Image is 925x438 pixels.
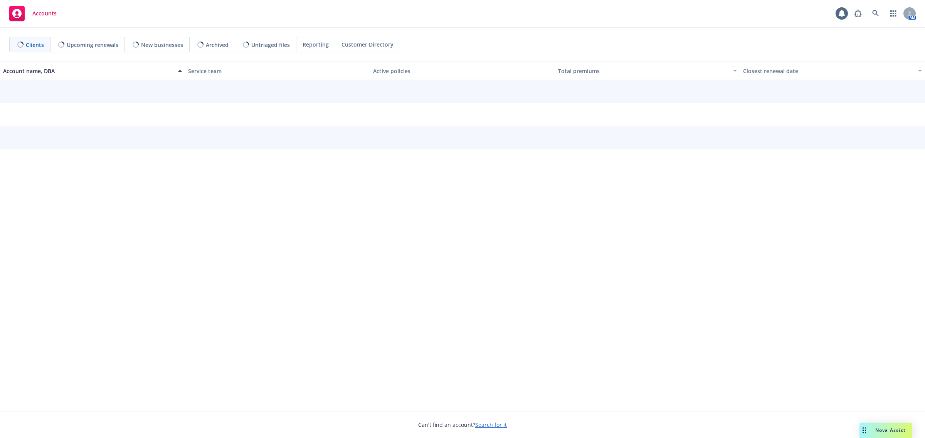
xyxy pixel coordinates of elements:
[26,41,44,49] span: Clients
[185,62,370,80] button: Service team
[188,67,367,75] div: Service team
[6,3,60,24] a: Accounts
[141,41,183,49] span: New businesses
[886,6,901,21] a: Switch app
[875,427,906,433] span: Nova Assist
[303,40,329,48] span: Reporting
[373,67,552,75] div: Active policies
[370,62,555,80] button: Active policies
[67,41,118,49] span: Upcoming renewals
[341,40,394,48] span: Customer Directory
[740,62,925,80] button: Closest renewal date
[859,423,869,438] div: Drag to move
[850,6,866,21] a: Report a Bug
[418,421,507,429] span: Can't find an account?
[859,423,912,438] button: Nova Assist
[558,67,728,75] div: Total premiums
[475,421,507,428] a: Search for it
[868,6,883,21] a: Search
[555,62,740,80] button: Total premiums
[743,67,913,75] div: Closest renewal date
[251,41,290,49] span: Untriaged files
[3,67,173,75] div: Account name, DBA
[32,10,57,17] span: Accounts
[206,41,229,49] span: Archived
